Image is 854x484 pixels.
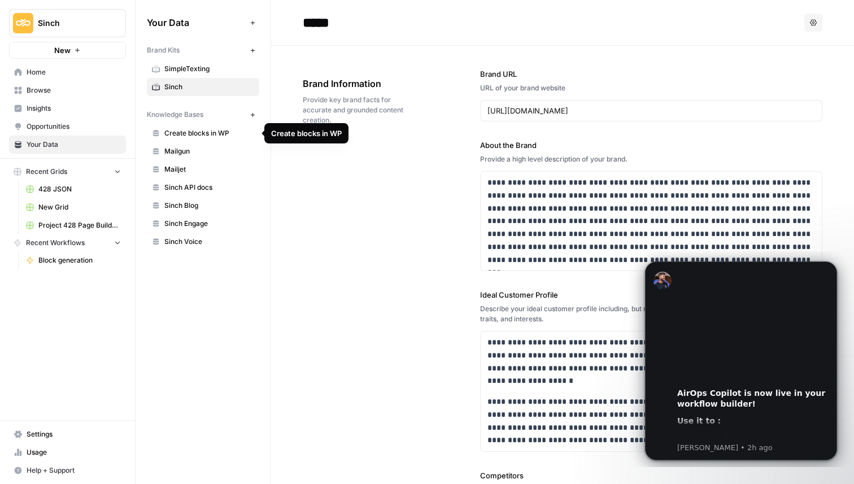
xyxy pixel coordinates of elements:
[38,184,121,194] span: 428 JSON
[147,178,259,197] a: Sinch API docs
[27,447,121,457] span: Usage
[164,237,254,247] span: Sinch Voice
[164,219,254,229] span: Sinch Engage
[147,233,259,251] a: Sinch Voice
[487,105,815,116] input: www.sundaysoccer.com
[480,154,822,164] div: Provide a high level description of your brand.
[27,121,121,132] span: Opportunities
[38,18,106,29] span: Sinch
[164,128,254,138] span: Create blocks in WP
[147,197,259,215] a: Sinch Blog
[27,429,121,439] span: Settings
[628,251,854,467] iframe: Intercom notifications message
[303,77,417,90] span: Brand Information
[480,83,822,93] div: URL of your brand website
[54,45,71,56] span: New
[9,234,126,251] button: Recent Workflows
[147,124,259,142] a: Create blocks in WP
[26,167,67,177] span: Recent Grids
[9,117,126,136] a: Opportunities
[27,67,121,77] span: Home
[9,63,126,81] a: Home
[147,160,259,178] a: Mailjet
[164,146,254,156] span: Mailgun
[38,255,121,265] span: Block generation
[480,304,822,324] div: Describe your ideal customer profile including, but not limited to, demographic profile, lifestyl...
[9,9,126,37] button: Workspace: Sinch
[27,465,121,476] span: Help + Support
[147,78,259,96] a: Sinch
[26,238,85,248] span: Recent Workflows
[21,251,126,269] a: Block generation
[9,425,126,443] a: Settings
[164,164,254,175] span: Mailjet
[9,81,126,99] a: Browse
[9,461,126,479] button: Help + Support
[13,13,33,33] img: Sinch Logo
[21,198,126,216] a: New Grid
[147,60,259,78] a: SimpleTexting
[147,16,246,29] span: Your Data
[9,99,126,117] a: Insights
[164,64,254,74] span: SimpleTexting
[21,216,126,234] a: Project 428 Page Builder Tracker (NEW)
[480,289,822,300] label: Ideal Customer Profile
[480,68,822,80] label: Brand URL
[27,85,121,95] span: Browse
[38,220,121,230] span: Project 428 Page Builder Tracker (NEW)
[164,182,254,193] span: Sinch API docs
[27,139,121,150] span: Your Data
[303,95,417,125] span: Provide key brand facts for accurate and grounded content creation.
[271,128,342,139] div: Create blocks in WP
[480,470,822,481] label: Competitors
[147,45,180,55] span: Brand Kits
[9,42,126,59] button: New
[9,163,126,180] button: Recent Grids
[480,139,822,151] label: About the Brand
[147,215,259,233] a: Sinch Engage
[9,136,126,154] a: Your Data
[147,110,203,120] span: Knowledge Bases
[27,103,121,114] span: Insights
[164,200,254,211] span: Sinch Blog
[164,82,254,92] span: Sinch
[147,142,259,160] a: Mailgun
[21,180,126,198] a: 428 JSON
[9,443,126,461] a: Usage
[38,202,121,212] span: New Grid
